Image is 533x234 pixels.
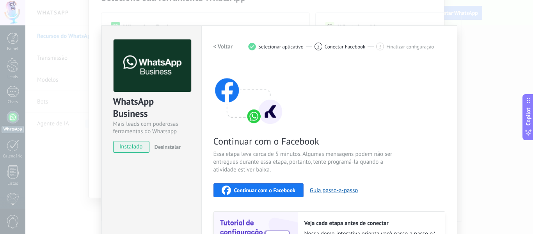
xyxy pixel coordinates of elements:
span: 2 [317,43,320,50]
button: < Voltar [213,39,233,54]
img: logo_main.png [114,39,191,92]
span: 3 [379,43,382,50]
span: instalado [114,141,149,153]
div: WhatsApp Business [113,95,190,120]
span: Selecionar aplicativo [258,44,304,50]
button: Desinstalar [151,141,181,153]
span: Continuar com o Facebook [213,135,399,147]
button: Guia passo-a-passo [310,187,358,194]
span: Essa etapa leva cerca de 5 minutos. Algumas mensagens podem não ser entregues durante essa etapa,... [213,150,399,174]
h2: Veja cada etapa antes de conectar [304,220,437,227]
span: Finalizar configuração [386,44,434,50]
button: Continuar com o Facebook [213,183,304,197]
span: Desinstalar [155,143,181,150]
h2: < Voltar [213,43,233,50]
span: Conectar Facebook [325,44,366,50]
span: Continuar com o Facebook [234,188,295,193]
div: Mais leads com poderosas ferramentas do Whatsapp [113,120,190,135]
span: Copilot [524,107,532,125]
img: connect with facebook [213,63,284,125]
